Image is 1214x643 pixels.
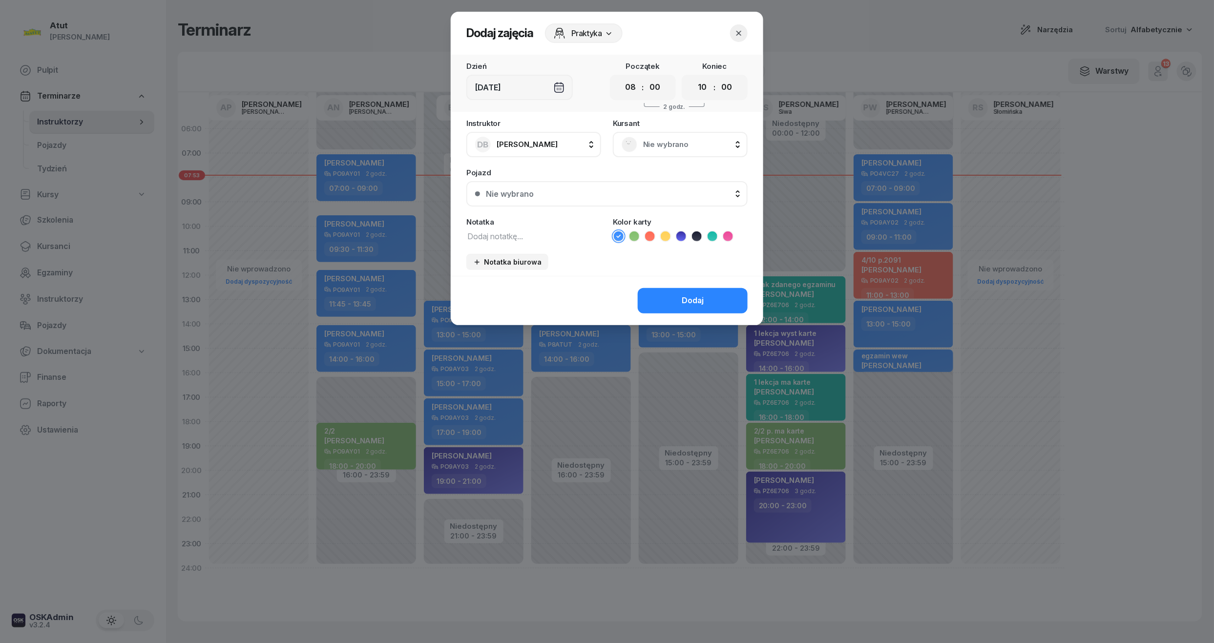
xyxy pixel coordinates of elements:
div: : [642,82,644,93]
span: Nie wybrano [643,138,739,151]
h2: Dodaj zajęcia [466,25,533,41]
div: : [714,82,716,93]
div: Nie wybrano [486,190,534,198]
div: Notatka biurowa [473,258,542,266]
button: Dodaj [638,288,748,313]
span: Praktyka [571,27,602,39]
button: DB[PERSON_NAME] [466,132,601,157]
button: Nie wybrano [466,181,748,207]
div: Dodaj [682,294,704,307]
span: DB [478,141,489,149]
span: [PERSON_NAME] [497,140,558,149]
button: Notatka biurowa [466,254,548,270]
